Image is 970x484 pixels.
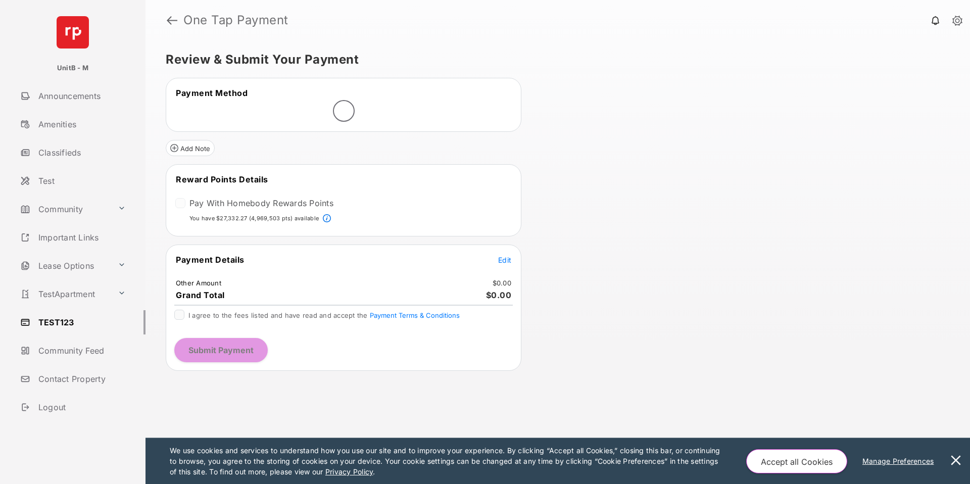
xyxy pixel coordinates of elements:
[16,197,114,221] a: Community
[176,255,245,265] span: Payment Details
[176,88,248,98] span: Payment Method
[174,338,268,362] button: Submit Payment
[16,140,145,165] a: Classifieds
[498,255,511,265] button: Edit
[16,338,145,363] a: Community Feed
[176,174,268,184] span: Reward Points Details
[176,290,225,300] span: Grand Total
[175,278,222,287] td: Other Amount
[746,449,847,473] button: Accept all Cookies
[862,457,938,465] u: Manage Preferences
[16,310,145,334] a: TEST123
[170,445,725,477] p: We use cookies and services to understand how you use our site and to improve your experience. By...
[370,311,460,319] button: I agree to the fees listed and have read and accept the
[57,63,88,73] p: UnitB - M
[325,467,373,476] u: Privacy Policy
[188,311,460,319] span: I agree to the fees listed and have read and accept the
[166,54,942,66] h5: Review & Submit Your Payment
[166,140,215,156] button: Add Note
[57,16,89,49] img: svg+xml;base64,PHN2ZyB4bWxucz0iaHR0cDovL3d3dy53My5vcmcvMjAwMC9zdmciIHdpZHRoPSI2NCIgaGVpZ2h0PSI2NC...
[498,256,511,264] span: Edit
[16,112,145,136] a: Amenities
[492,278,512,287] td: $0.00
[16,84,145,108] a: Announcements
[16,225,130,250] a: Important Links
[183,14,288,26] strong: One Tap Payment
[16,367,145,391] a: Contact Property
[16,282,114,306] a: TestApartment
[486,290,512,300] span: $0.00
[189,198,333,208] label: Pay With Homebody Rewards Points
[16,254,114,278] a: Lease Options
[189,214,319,223] p: You have $27,332.27 (4,969,503 pts) available
[16,169,145,193] a: Test
[16,395,145,419] a: Logout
